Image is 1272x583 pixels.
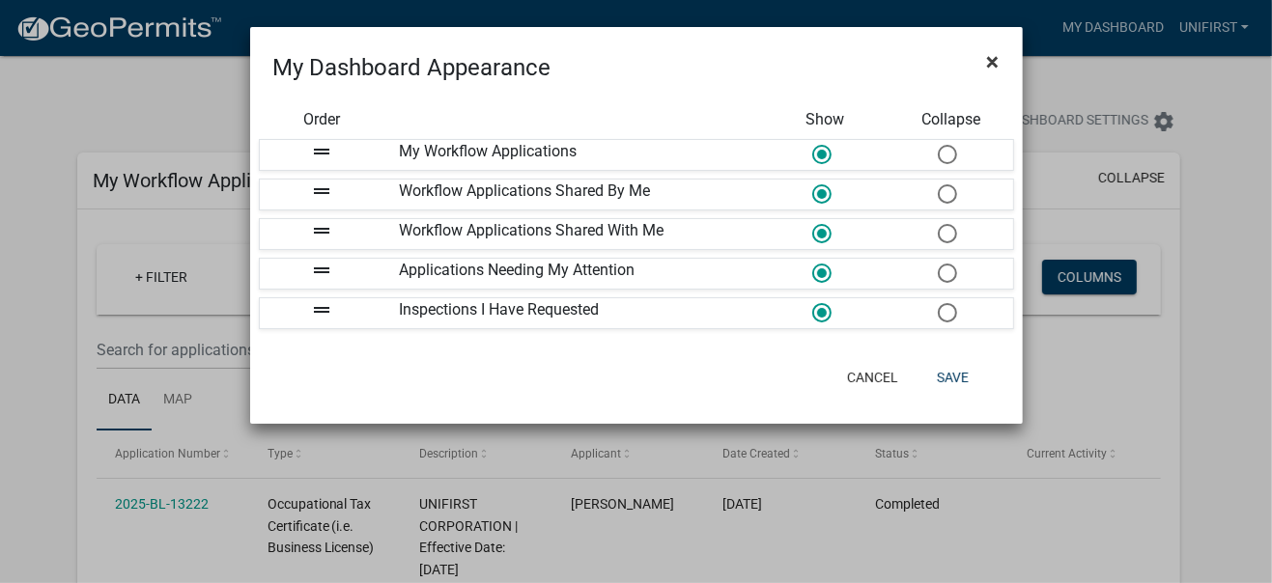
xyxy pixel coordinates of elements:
[888,108,1013,131] div: Collapse
[921,360,984,395] button: Save
[385,219,762,249] div: Workflow Applications Shared With Me
[385,298,762,328] div: Inspections I Have Requested
[311,298,334,321] i: drag_handle
[311,180,334,203] i: drag_handle
[385,140,762,170] div: My Workflow Applications
[987,48,1000,75] span: ×
[762,108,888,131] div: Show
[311,140,334,163] i: drag_handle
[385,180,762,209] div: Workflow Applications Shared By Me
[311,219,334,242] i: drag_handle
[259,108,384,131] div: Order
[385,259,762,289] div: Applications Needing My Attention
[311,259,334,282] i: drag_handle
[273,50,551,85] h4: My Dashboard Appearance
[972,35,1015,89] button: Close
[832,360,914,395] button: Cancel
